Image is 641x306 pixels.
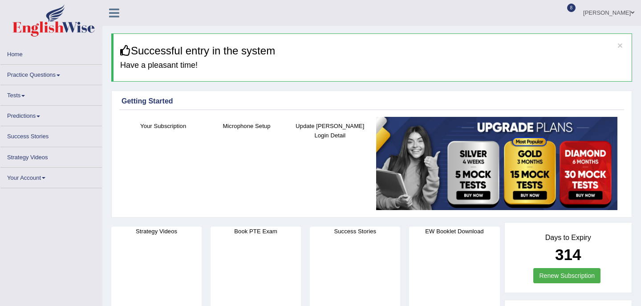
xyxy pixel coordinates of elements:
[0,126,102,144] a: Success Stories
[567,4,576,12] span: 8
[120,61,625,70] h4: Have a pleasant time!
[617,41,623,50] button: ×
[0,106,102,123] a: Predictions
[533,268,600,283] a: Renew Subscription
[0,85,102,103] a: Tests
[409,227,499,236] h4: EW Booklet Download
[126,121,200,131] h4: Your Subscription
[122,96,622,107] div: Getting Started
[0,168,102,185] a: Your Account
[0,65,102,82] a: Practice Questions
[209,121,284,131] h4: Microphone Setup
[0,44,102,62] a: Home
[310,227,400,236] h4: Success Stories
[293,121,367,140] h4: Update [PERSON_NAME] Login Detail
[515,234,622,242] h4: Days to Expiry
[555,246,581,263] b: 314
[211,227,301,236] h4: Book PTE Exam
[0,147,102,165] a: Strategy Videos
[111,227,202,236] h4: Strategy Videos
[376,117,617,211] img: small5.jpg
[120,45,625,57] h3: Successful entry in the system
